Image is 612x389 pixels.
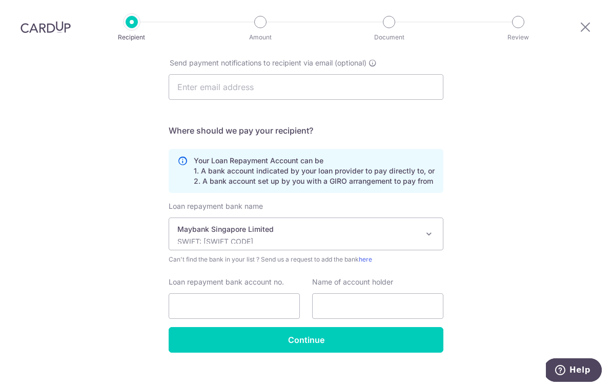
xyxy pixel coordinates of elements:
[177,236,418,247] p: SWIFT: [SWIFT_CODE]
[169,74,443,100] input: Enter email address
[169,124,443,137] h5: Where should we pay your recipient?
[312,277,393,287] label: Name of account holder
[351,32,427,42] p: Document
[169,327,443,353] input: Continue
[169,277,284,287] label: Loan repayment bank account no.
[359,255,372,263] a: here
[177,224,418,234] p: Maybank Singapore Limited
[194,156,435,186] p: Your Loan Repayment Account can be 1. A bank account indicated by your loan provider to pay direc...
[94,32,170,42] p: Recipient
[169,254,443,265] span: Can't find the bank in your list ? Send us a request to add the bank
[222,32,298,42] p: Amount
[169,218,443,250] span: Maybank Singapore Limited
[480,32,556,42] p: Review
[169,201,263,211] label: Loan repayment bank name
[170,58,366,68] span: Send payment notifications to recipient via email (optional)
[24,7,45,16] span: Help
[21,21,71,33] img: CardUp
[546,358,602,384] iframe: Opens a widget where you can find more information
